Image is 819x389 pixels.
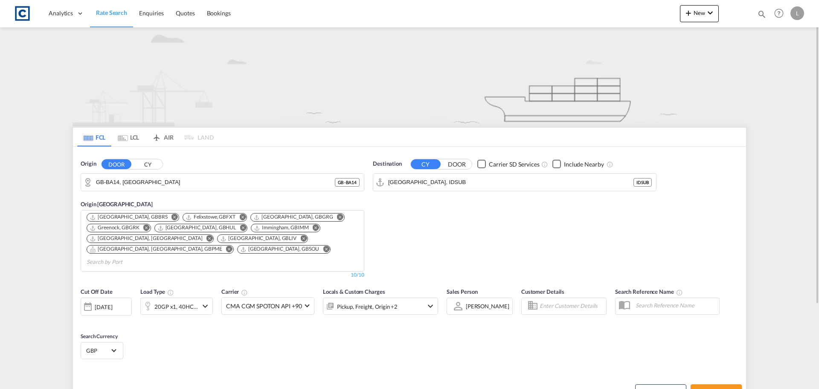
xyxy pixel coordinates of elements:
span: New [683,9,715,16]
md-datepicker: Select [81,314,87,326]
div: L [790,6,804,20]
md-tab-item: LCL [111,128,145,146]
div: Carrier SD Services [489,160,540,169]
md-icon: Your search will be saved by the below given name [676,289,683,296]
div: Pickup Freight Origin Origin Custom Factory Stuffing [337,301,398,313]
span: Sales Person [447,288,478,295]
md-tab-item: AIR [145,128,180,146]
div: London Gateway Port, GBLGP [90,235,202,242]
span: CMA CGM SPOTON API +90 [226,302,302,310]
span: GBP [86,347,110,354]
span: Search Reference Name [615,288,683,295]
div: 10/10 [351,272,364,279]
input: Search by Port [87,255,168,269]
span: Quotes [176,9,195,17]
button: CY [411,159,441,169]
div: Press delete to remove this chip. [90,224,141,231]
md-icon: icon-plus 400-fg [683,8,694,18]
button: Remove [138,224,151,233]
div: Portsmouth, HAM, GBPME [90,246,222,253]
md-icon: Unchecked: Search for CY (Container Yard) services for all selected carriers.Checked : Search for... [541,161,548,168]
div: icon-magnify [757,9,767,22]
button: Remove [166,214,179,222]
span: Origin [GEOGRAPHIC_DATA] [81,201,153,208]
div: Press delete to remove this chip. [90,235,204,242]
span: Locals & Custom Charges [323,288,385,295]
div: Press delete to remove this chip. [253,214,335,221]
span: Origin [81,160,96,168]
button: Remove [234,224,247,233]
md-icon: The selected Trucker/Carrierwill be displayed in the rate results If the rates are from another f... [241,289,248,296]
md-icon: icon-chevron-down [200,301,210,311]
input: Search by Door [96,176,335,189]
button: CY [133,159,163,169]
div: 20GP x1 40HC x1icon-chevron-down [140,298,213,315]
div: Press delete to remove this chip. [90,214,169,221]
div: Press delete to remove this chip. [240,246,321,253]
button: icon-plus 400-fgNewicon-chevron-down [680,5,719,22]
span: Cut Off Date [81,288,113,295]
div: Help [772,6,790,21]
md-checkbox: Checkbox No Ink [477,160,540,169]
span: Load Type [140,288,174,295]
button: DOOR [442,159,472,169]
button: DOOR [102,159,131,169]
md-icon: icon-magnify [757,9,767,19]
div: Include Nearby [564,160,604,169]
div: Greenock, GBGRK [90,224,139,231]
span: Carrier [221,288,248,295]
div: Grangemouth, GBGRG [253,214,333,221]
input: Search Reference Name [631,299,719,312]
img: 1fdb9190129311efbfaf67cbb4249bed.jpeg [13,4,32,23]
md-icon: Unchecked: Ignores neighbouring ports when fetching rates.Checked : Includes neighbouring ports w... [607,161,613,168]
div: Press delete to remove this chip. [186,214,237,221]
div: [DATE] [95,303,112,311]
span: Search Currency [81,333,118,339]
div: [PERSON_NAME] [466,303,509,310]
div: Press delete to remove this chip. [254,224,310,231]
img: new-FCL.png [73,27,746,126]
div: Press delete to remove this chip. [220,235,298,242]
span: Analytics [49,9,73,18]
div: Hull, GBHUL [157,224,236,231]
span: Enquiries [139,9,164,17]
md-icon: icon-chevron-down [705,8,715,18]
span: Rate Search [96,9,127,16]
button: Remove [234,214,247,222]
md-select: Sales Person: Lauren Prentice [465,300,510,312]
div: Press delete to remove this chip. [90,246,224,253]
div: Bristol, GBBRS [90,214,168,221]
button: Remove [331,214,344,222]
button: Remove [221,246,233,254]
button: Remove [295,235,308,243]
span: Customer Details [521,288,564,295]
button: Remove [317,246,330,254]
button: Remove [307,224,320,233]
md-chips-wrap: Chips container. Use arrow keys to select chips. [85,211,360,269]
md-icon: icon-airplane [151,132,162,139]
span: Bookings [207,9,231,17]
div: [DATE] [81,298,132,316]
md-icon: icon-chevron-down [425,301,436,311]
md-tab-item: FCL [77,128,111,146]
span: Help [772,6,786,20]
input: Enter Customer Details [540,300,604,313]
div: Immingham, GBIMM [254,224,308,231]
input: Search by Port [388,176,633,189]
div: 20GP x1 40HC x1 [154,301,198,313]
md-pagination-wrapper: Use the left and right arrow keys to navigate between tabs [77,128,214,146]
span: GB - BA14 [338,179,357,185]
md-icon: icon-information-outline [167,289,174,296]
div: Pickup Freight Origin Origin Custom Factory Stuffingicon-chevron-down [323,298,438,315]
span: Destination [373,160,402,168]
md-input-container: Surabaya, IDSUB [373,174,656,191]
md-select: Select Currency: £ GBPUnited Kingdom Pound [85,344,119,357]
div: IDSUB [633,178,652,187]
div: Liverpool, GBLIV [220,235,296,242]
md-input-container: GB-BA14, Wiltshire [81,174,364,191]
div: Southampton, GBSOU [240,246,319,253]
div: Felixstowe, GBFXT [186,214,235,221]
button: Remove [200,235,213,243]
div: Press delete to remove this chip. [157,224,238,231]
